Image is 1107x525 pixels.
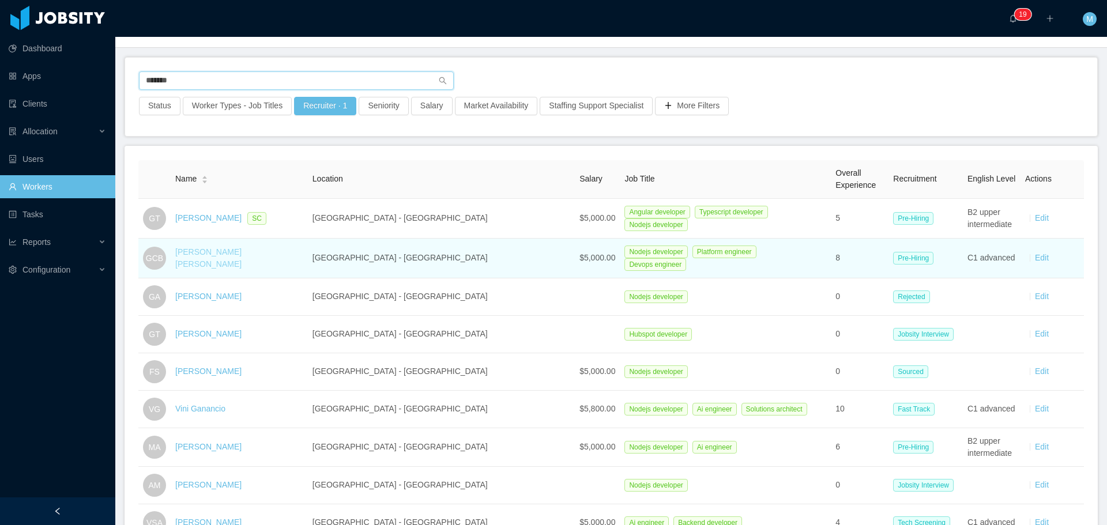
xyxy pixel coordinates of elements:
i: icon: caret-up [202,175,208,178]
td: [GEOGRAPHIC_DATA] - [GEOGRAPHIC_DATA] [308,353,575,391]
span: Platform engineer [692,245,756,258]
button: Status [139,97,180,115]
i: icon: setting [9,266,17,274]
a: Fast Track [893,404,939,413]
span: Pre-Hiring [893,252,933,265]
a: Edit [1035,213,1049,222]
td: [GEOGRAPHIC_DATA] - [GEOGRAPHIC_DATA] [308,467,575,504]
a: [PERSON_NAME] [175,367,242,376]
i: icon: plus [1046,14,1054,22]
span: M [1086,12,1093,26]
p: 9 [1023,9,1027,20]
span: Allocation [22,127,58,136]
a: icon: profileTasks [9,203,106,226]
a: Jobsity Interview [893,329,958,338]
span: Pre-Hiring [893,441,933,454]
span: Solutions architect [741,403,807,416]
span: $5,000.00 [579,253,615,262]
a: icon: userWorkers [9,175,106,198]
span: AM [149,474,161,497]
span: Nodejs developer [624,290,687,303]
a: Pre-Hiring [893,442,938,451]
i: icon: caret-down [202,179,208,182]
button: Recruiter · 1 [294,97,356,115]
span: Actions [1025,174,1052,183]
span: Ai engineer [692,403,737,416]
span: Jobsity Interview [893,328,954,341]
a: Sourced [893,367,933,376]
i: icon: bell [1009,14,1017,22]
td: 8 [831,239,888,278]
span: Fast Track [893,403,935,416]
span: Angular developer [624,206,690,218]
span: $5,000.00 [579,367,615,376]
button: Worker Types - Job Titles [183,97,292,115]
span: Nodejs developer [624,403,687,416]
a: Rejected [893,292,934,301]
span: Hubspot developer [624,328,692,341]
a: [PERSON_NAME] [175,213,242,222]
a: icon: auditClients [9,92,106,115]
td: C1 advanced [963,239,1021,278]
a: [PERSON_NAME] [175,329,242,338]
span: Overall Experience [835,168,876,190]
span: FS [149,360,160,383]
span: $5,000.00 [579,442,615,451]
a: Edit [1035,367,1049,376]
a: Edit [1035,253,1049,262]
p: 1 [1019,9,1023,20]
a: Pre-Hiring [893,213,938,222]
span: Jobsity Interview [893,479,954,492]
a: Pre-Hiring [893,253,938,262]
span: VG [149,398,160,421]
a: [PERSON_NAME] [175,442,242,451]
span: Nodejs developer [624,365,687,378]
a: Edit [1035,480,1049,489]
span: Ai engineer [692,441,737,454]
div: Sort [201,174,208,182]
span: SC [247,212,266,225]
span: Nodejs developer [624,218,687,231]
td: 0 [831,316,888,353]
span: Sourced [893,365,928,378]
button: icon: plusMore Filters [655,97,729,115]
td: [GEOGRAPHIC_DATA] - [GEOGRAPHIC_DATA] [308,239,575,278]
td: [GEOGRAPHIC_DATA] - [GEOGRAPHIC_DATA] [308,391,575,428]
a: Edit [1035,292,1049,301]
span: Rejected [893,290,929,303]
i: icon: line-chart [9,238,17,246]
td: B2 upper intermediate [963,428,1021,467]
td: 0 [831,467,888,504]
span: Location [312,174,343,183]
sup: 19 [1014,9,1031,20]
span: Typescript developer [695,206,768,218]
i: icon: solution [9,127,17,135]
td: [GEOGRAPHIC_DATA] - [GEOGRAPHIC_DATA] [308,199,575,239]
span: Recruitment [893,174,936,183]
a: Edit [1035,442,1049,451]
span: Job Title [624,174,654,183]
a: [PERSON_NAME] [175,480,242,489]
td: 0 [831,353,888,391]
td: 10 [831,391,888,428]
span: Nodejs developer [624,245,687,258]
span: MA [149,436,161,459]
td: C1 advanced [963,391,1021,428]
td: [GEOGRAPHIC_DATA] - [GEOGRAPHIC_DATA] [308,428,575,467]
a: Edit [1035,329,1049,338]
td: 0 [831,278,888,316]
span: Nodejs developer [624,441,687,454]
a: [PERSON_NAME] [PERSON_NAME] [175,247,242,269]
button: Salary [411,97,453,115]
a: icon: robotUsers [9,148,106,171]
a: icon: pie-chartDashboard [9,37,106,60]
span: Devops engineer [624,258,686,271]
a: Edit [1035,404,1049,413]
a: [PERSON_NAME] [175,292,242,301]
td: 6 [831,428,888,467]
span: Nodejs developer [624,479,687,492]
button: Market Availability [455,97,538,115]
span: GA [149,285,160,308]
span: English Level [967,174,1015,183]
button: Seniority [359,97,408,115]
